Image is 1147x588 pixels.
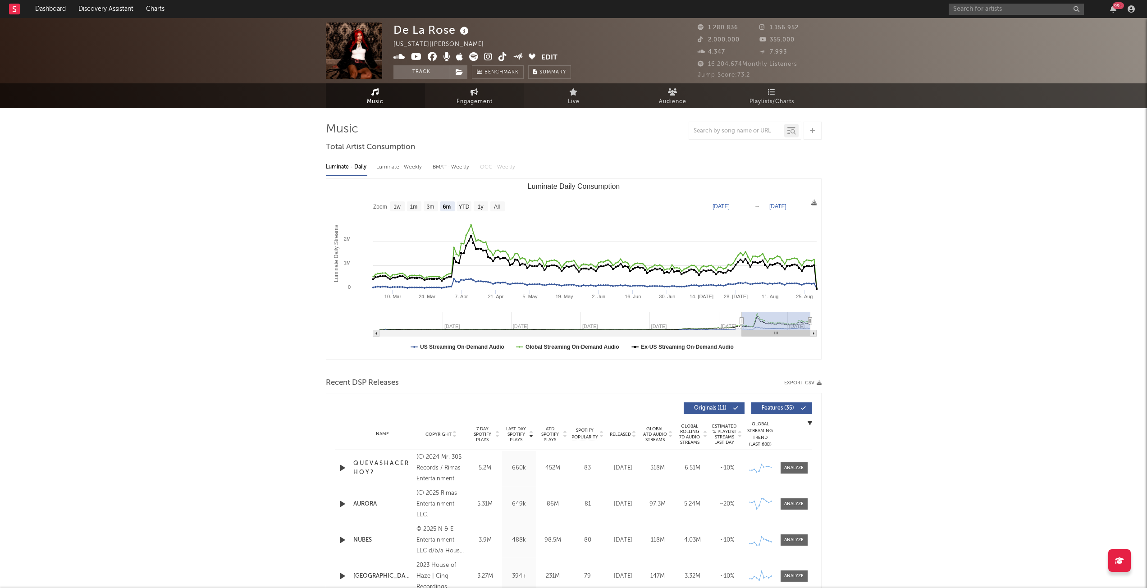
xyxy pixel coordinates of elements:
[472,65,524,79] a: Benchmark
[757,406,799,411] span: Features ( 35 )
[343,236,350,242] text: 2M
[641,344,734,350] text: Ex-US Streaming On-Demand Audio
[608,500,638,509] div: [DATE]
[425,432,452,437] span: Copyright
[347,284,350,290] text: 0
[659,96,686,107] span: Audience
[784,380,822,386] button: Export CSV
[326,378,399,388] span: Recent DSP Releases
[538,426,562,442] span: ATD Spotify Plays
[610,432,631,437] span: Released
[568,96,580,107] span: Live
[625,294,641,299] text: 16. Jun
[458,204,469,210] text: YTD
[643,426,667,442] span: Global ATD Audio Streams
[538,500,567,509] div: 86M
[698,25,738,31] span: 1.280.836
[494,204,499,210] text: All
[471,572,500,581] div: 3.27M
[698,72,750,78] span: Jump Score: 73.2
[713,203,730,210] text: [DATE]
[443,204,450,210] text: 6m
[326,83,425,108] a: Music
[555,294,573,299] text: 19. May
[698,49,725,55] span: 4.347
[762,294,778,299] text: 11. Aug
[471,464,500,473] div: 5.2M
[796,294,813,299] text: 25. Aug
[326,160,367,175] div: Luminate - Daily
[608,572,638,581] div: [DATE]
[759,49,787,55] span: 7.993
[677,424,702,445] span: Global Rolling 7D Audio Streams
[524,83,623,108] a: Live
[416,488,466,520] div: (C) 2025 Rimas Entertainment LLC.
[525,344,619,350] text: Global Streaming On-Demand Audio
[353,536,412,545] a: NUBES
[572,464,603,473] div: 83
[689,128,784,135] input: Search by song name or URL
[747,421,774,448] div: Global Streaming Trend (Last 60D)
[527,182,620,190] text: Luminate Daily Consumption
[455,294,468,299] text: 7. Apr
[353,500,412,509] div: AURORA
[326,142,415,153] span: Total Artist Consumption
[677,500,708,509] div: 5.24M
[504,572,534,581] div: 394k
[571,427,598,441] span: Spotify Popularity
[393,23,471,37] div: De La Rose
[471,536,500,545] div: 3.9M
[677,572,708,581] div: 3.32M
[643,500,673,509] div: 97.3M
[698,61,797,67] span: 16.204.674 Monthly Listeners
[373,204,387,210] text: Zoom
[690,406,731,411] span: Originals ( 11 )
[677,536,708,545] div: 4.03M
[393,39,494,50] div: [US_STATE] | [PERSON_NAME]
[623,83,722,108] a: Audience
[504,426,528,442] span: Last Day Spotify Plays
[949,4,1084,15] input: Search for artists
[384,294,401,299] text: 10. Mar
[572,536,603,545] div: 80
[539,70,566,75] span: Summary
[420,344,504,350] text: US Streaming On-Demand Audio
[538,536,567,545] div: 98.5M
[418,294,435,299] text: 24. Mar
[759,37,795,43] span: 355.000
[769,203,786,210] text: [DATE]
[353,431,412,438] div: Name
[643,464,673,473] div: 318M
[1113,2,1124,9] div: 99 +
[333,225,339,282] text: Luminate Daily Streams
[712,536,742,545] div: ~ 10 %
[488,294,503,299] text: 21. Apr
[410,204,417,210] text: 1m
[712,500,742,509] div: ~ 20 %
[504,500,534,509] div: 649k
[457,96,493,107] span: Engagement
[367,96,384,107] span: Music
[477,204,483,210] text: 1y
[353,572,412,581] div: [GEOGRAPHIC_DATA]
[677,464,708,473] div: 6.51M
[751,402,812,414] button: Features(35)
[528,65,571,79] button: Summary
[538,572,567,581] div: 231M
[471,500,500,509] div: 5.31M
[343,260,350,265] text: 1M
[572,572,603,581] div: 79
[1110,5,1116,13] button: 99+
[538,464,567,473] div: 452M
[425,83,524,108] a: Engagement
[353,459,412,477] a: Q U E V A S H A C E R H O Y ?
[698,37,740,43] span: 2.000.000
[416,524,466,556] div: © 2025 N & E Entertainment LLC d/b/a House of Haze under exclusive license to Warner Music Latina...
[689,294,713,299] text: 14. [DATE]
[712,572,742,581] div: ~ 10 %
[522,294,538,299] text: 5. May
[433,160,471,175] div: BMAT - Weekly
[504,464,534,473] div: 660k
